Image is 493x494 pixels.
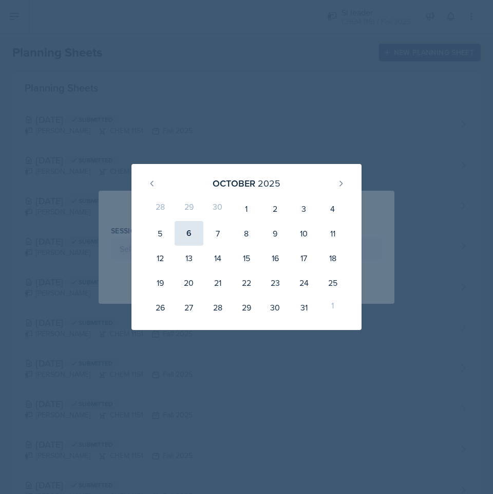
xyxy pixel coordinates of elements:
[175,246,203,270] div: 13
[203,221,232,246] div: 7
[232,246,261,270] div: 15
[146,246,175,270] div: 12
[258,176,280,190] div: 2025
[175,295,203,320] div: 27
[290,221,318,246] div: 10
[318,246,347,270] div: 18
[232,221,261,246] div: 8
[146,196,175,221] div: 28
[290,196,318,221] div: 3
[232,270,261,295] div: 22
[203,270,232,295] div: 21
[203,196,232,221] div: 30
[203,295,232,320] div: 28
[261,221,290,246] div: 9
[318,295,347,320] div: 1
[232,295,261,320] div: 29
[318,221,347,246] div: 11
[175,196,203,221] div: 29
[261,246,290,270] div: 16
[175,270,203,295] div: 20
[203,246,232,270] div: 14
[213,176,255,190] div: October
[146,221,175,246] div: 5
[175,221,203,246] div: 6
[290,295,318,320] div: 31
[261,270,290,295] div: 23
[318,270,347,295] div: 25
[232,196,261,221] div: 1
[261,295,290,320] div: 30
[146,295,175,320] div: 26
[318,196,347,221] div: 4
[261,196,290,221] div: 2
[290,246,318,270] div: 17
[146,270,175,295] div: 19
[290,270,318,295] div: 24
